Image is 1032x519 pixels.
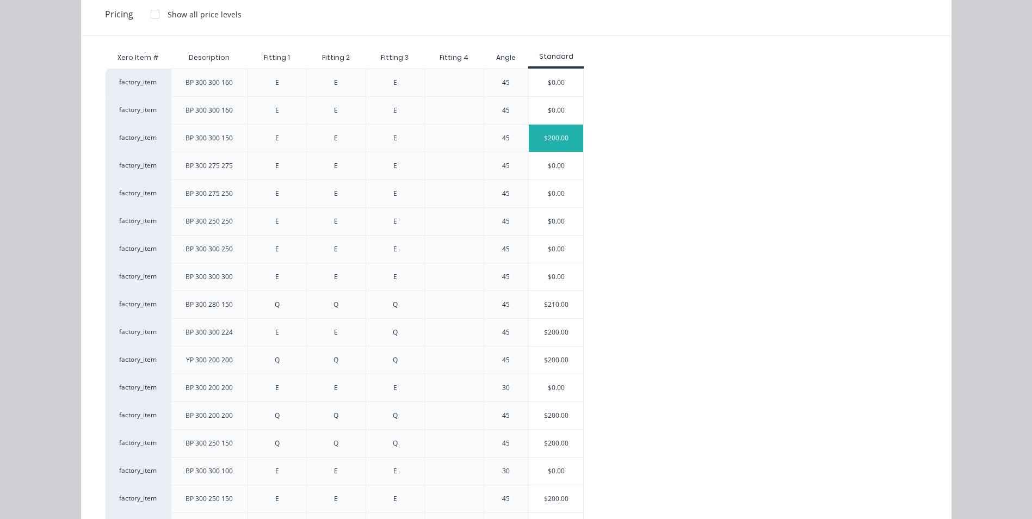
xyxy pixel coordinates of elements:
div: Xero Item # [106,47,171,69]
div: factory_item [106,124,171,152]
div: BP 300 300 160 [186,106,233,115]
div: factory_item [106,346,171,374]
div: 45 [502,438,510,448]
div: Q [393,411,398,421]
div: factory_item [106,457,171,485]
div: E [275,189,279,199]
div: 45 [502,189,510,199]
div: E [275,383,279,393]
div: E [393,78,397,88]
div: factory_item [106,69,171,96]
div: Show all price levels [168,9,242,20]
div: $200.00 [529,485,583,512]
div: E [393,494,397,504]
div: factory_item [106,96,171,124]
div: E [393,161,397,171]
div: BP 300 275 275 [186,161,233,171]
div: E [393,244,397,254]
div: E [334,78,338,88]
div: E [275,244,279,254]
div: E [393,106,397,115]
div: Q [275,300,280,310]
div: $0.00 [529,263,583,291]
div: $200.00 [529,125,583,152]
div: E [275,466,279,476]
div: factory_item [106,291,171,318]
div: BP 300 250 250 [186,217,233,226]
div: BP 300 300 300 [186,272,233,282]
div: BP 300 300 250 [186,244,233,254]
div: Fitting 1 [255,44,299,71]
div: E [275,78,279,88]
div: 45 [502,106,510,115]
div: Standard [528,52,584,61]
div: Q [333,355,338,365]
div: E [393,383,397,393]
div: $0.00 [529,236,583,263]
div: E [334,244,338,254]
div: factory_item [106,374,171,401]
div: 45 [502,161,510,171]
div: $0.00 [529,374,583,401]
div: 45 [502,217,510,226]
div: E [393,466,397,476]
div: factory_item [106,180,171,207]
div: E [334,106,338,115]
div: E [334,328,338,337]
div: 45 [502,244,510,254]
div: $0.00 [529,69,583,96]
div: BP 300 300 160 [186,78,233,88]
div: E [334,466,338,476]
div: Fitting 3 [372,44,417,71]
div: $0.00 [529,152,583,180]
div: BP 300 300 150 [186,133,233,143]
div: Angle [487,44,524,71]
div: Description [180,44,238,71]
div: Q [393,300,398,310]
div: 45 [502,78,510,88]
div: E [275,328,279,337]
div: factory_item [106,401,171,429]
div: Q [275,355,280,365]
div: $0.00 [529,180,583,207]
div: Q [275,438,280,448]
div: E [334,189,338,199]
div: 45 [502,328,510,337]
div: E [334,161,338,171]
div: E [275,494,279,504]
div: E [334,272,338,282]
div: BP 300 250 150 [186,494,233,504]
div: 30 [502,466,510,476]
div: Fitting 2 [313,44,359,71]
div: $210.00 [529,291,583,318]
div: $200.00 [529,430,583,457]
div: factory_item [106,152,171,180]
div: Q [393,328,398,337]
div: BP 300 250 150 [186,438,233,448]
div: $0.00 [529,458,583,485]
div: E [334,494,338,504]
div: Q [333,411,338,421]
div: E [334,383,338,393]
div: factory_item [106,263,171,291]
div: BP 300 275 250 [186,189,233,199]
div: BP 300 200 200 [186,411,233,421]
div: Q [393,355,398,365]
div: BP 300 300 224 [186,328,233,337]
div: $0.00 [529,97,583,124]
div: E [275,161,279,171]
div: E [275,106,279,115]
div: 45 [502,355,510,365]
div: 30 [502,383,510,393]
div: Q [333,438,338,448]
div: E [275,133,279,143]
div: E [275,272,279,282]
div: $200.00 [529,402,583,429]
div: E [393,133,397,143]
div: $200.00 [529,319,583,346]
div: E [334,133,338,143]
div: factory_item [106,318,171,346]
div: factory_item [106,429,171,457]
div: BP 300 200 200 [186,383,233,393]
div: factory_item [106,485,171,512]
